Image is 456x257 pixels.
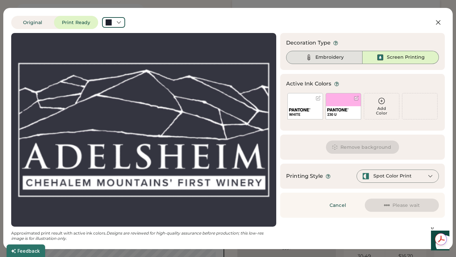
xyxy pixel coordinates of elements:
[362,173,369,180] img: spot-color-green.svg
[286,39,331,47] div: Decoration Type
[54,16,98,29] button: Print Ready
[315,199,361,212] button: Cancel
[365,199,439,212] button: Please wait
[289,108,310,112] img: 1024px-Pantone_logo.svg.png
[286,172,323,180] div: Printing Style
[286,80,332,88] div: Active Ink Colors
[289,112,321,117] div: WHITE
[387,54,425,61] div: Screen Printing
[327,108,349,112] img: 1024px-Pantone_logo.svg.png
[11,231,264,241] em: Designs are reviewed for high-quality assurance before production; this low-res image is for illu...
[376,53,384,61] img: Ink%20-%20Selected.svg
[315,54,344,61] div: Embroidery
[305,53,313,61] img: Thread%20-%20Unselected.svg
[373,173,412,179] div: Spot Color Print
[11,16,54,29] button: Original
[425,227,453,256] iframe: Front Chat
[364,106,399,115] div: Add Color
[327,112,360,117] div: 230 U
[11,231,276,241] div: Approximated print result with active ink colors.
[326,141,399,154] button: Remove background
